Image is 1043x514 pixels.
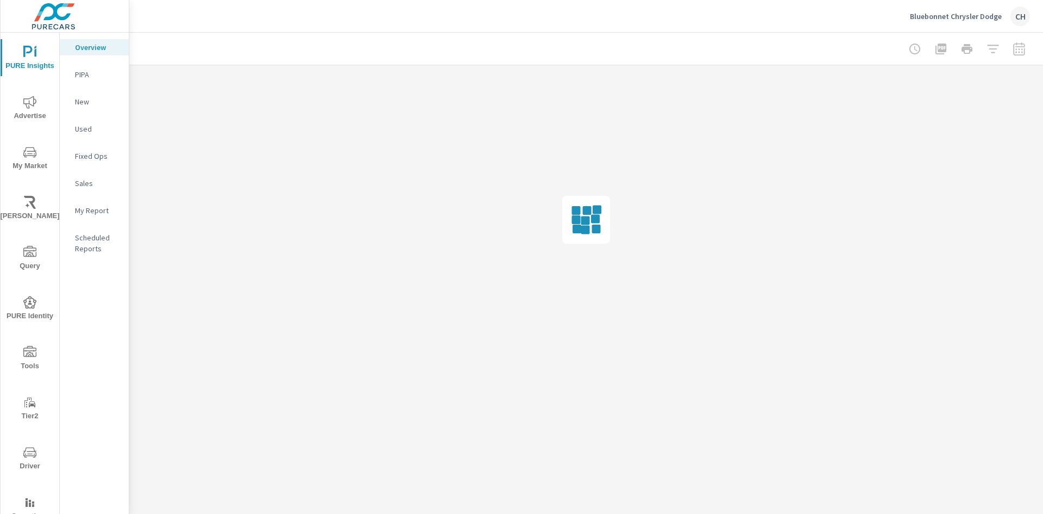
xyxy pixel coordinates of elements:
[60,148,129,164] div: Fixed Ops
[4,346,56,373] span: Tools
[75,151,120,162] p: Fixed Ops
[4,46,56,72] span: PURE Insights
[75,42,120,53] p: Overview
[1010,7,1030,26] div: CH
[910,11,1002,21] p: Bluebonnet Chrysler Dodge
[60,230,129,257] div: Scheduled Reports
[75,178,120,189] p: Sales
[75,69,120,80] p: PIPA
[75,205,120,216] p: My Report
[4,196,56,222] span: [PERSON_NAME]
[60,94,129,110] div: New
[60,39,129,55] div: Overview
[75,123,120,134] p: Used
[4,296,56,323] span: PURE Identity
[75,232,120,254] p: Scheduled Reports
[60,175,129,191] div: Sales
[75,96,120,107] p: New
[4,446,56,473] span: Driver
[60,202,129,219] div: My Report
[4,396,56,423] span: Tier2
[4,246,56,273] span: Query
[60,66,129,83] div: PIPA
[4,146,56,172] span: My Market
[4,96,56,122] span: Advertise
[60,121,129,137] div: Used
